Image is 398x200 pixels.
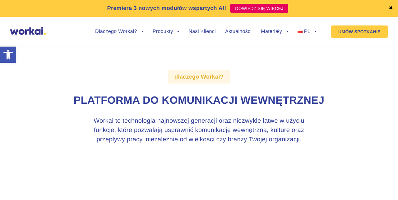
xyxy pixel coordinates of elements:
[153,29,179,34] a: Produkty
[331,25,388,38] a: UMÓW SPOTKANIE
[82,116,316,144] h3: Workai to technologia najnowszej generacji oraz niezwykle łatwe w użyciu funkcje, które pozwalają...
[107,4,226,12] p: Premiera 3 nowych modułów wspartych AI!
[26,93,372,108] h1: Platforma do komunikacji wewnętrznej
[225,29,252,34] a: Aktualności
[304,29,310,34] span: PL
[389,6,393,11] a: ✖
[230,4,288,13] a: DOWIEDZ SIĘ WIĘCEJ
[168,70,230,84] label: dlaczego Workai?
[188,29,215,34] a: Nasi Klienci
[95,29,143,34] a: Dlaczego Workai?
[261,29,288,34] a: Materiały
